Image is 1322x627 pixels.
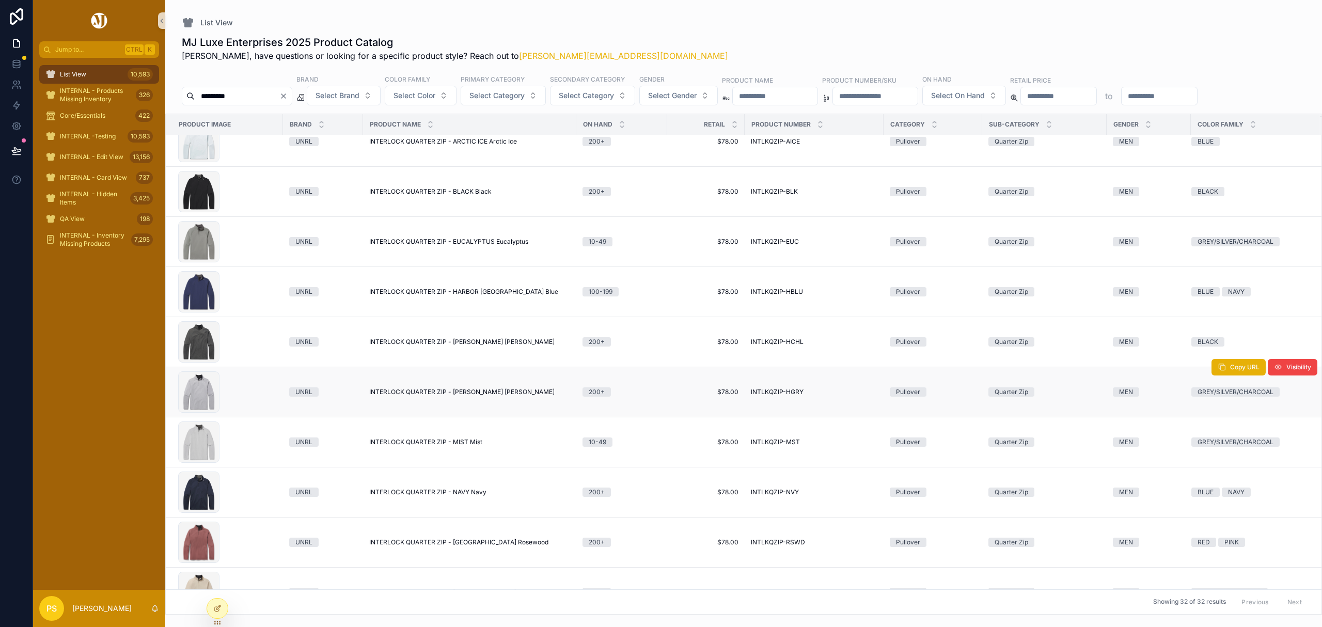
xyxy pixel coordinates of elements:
[295,538,312,547] div: UNRL
[289,237,357,246] a: UNRL
[33,58,165,262] div: scrollable content
[295,137,312,146] div: UNRL
[369,388,570,396] a: INTERLOCK QUARTER ZIP - [PERSON_NAME] [PERSON_NAME]
[751,488,877,496] a: INTLKQZIP-NVY
[673,137,738,146] span: $78.00
[370,120,421,129] span: Product Name
[890,187,976,196] a: Pullover
[60,174,127,182] span: INTERNAL - Card View
[60,153,123,161] span: INTERNAL - Edit View
[1198,137,1214,146] div: BLUE
[39,106,159,125] a: Core/Essentials422
[1119,488,1133,497] div: MEN
[589,387,605,397] div: 200+
[583,337,661,347] a: 200+
[39,168,159,187] a: INTERNAL - Card View737
[1113,488,1185,497] a: MEN
[1286,363,1311,371] span: Visibility
[1113,538,1185,547] a: MEN
[589,187,605,196] div: 200+
[289,337,357,347] a: UNRL
[589,137,605,146] div: 200+
[1119,237,1133,246] div: MEN
[890,588,976,597] a: Pullover
[751,137,877,146] a: INTLKQZIP-AICE
[988,137,1100,146] a: Quarter Zip
[289,187,357,196] a: UNRL
[60,190,126,207] span: INTERNAL - Hidden Items
[1119,588,1133,597] div: MEN
[896,287,920,296] div: Pullover
[751,187,798,196] span: INTLKQZIP-BLK
[1119,337,1133,347] div: MEN
[369,488,486,496] span: INTERLOCK QUARTER ZIP - NAVY Navy
[988,588,1100,597] a: Quarter Zip
[751,120,811,129] span: Product Number
[1119,387,1133,397] div: MEN
[751,288,877,296] a: INTLKQZIP-HBLU
[995,538,1028,547] div: Quarter Zip
[369,538,548,546] span: INTERLOCK QUARTER ZIP - [GEOGRAPHIC_DATA] Rosewood
[72,603,132,614] p: [PERSON_NAME]
[583,538,661,547] a: 200+
[60,231,127,248] span: INTERNAL - Inventory Missing Products
[988,488,1100,497] a: Quarter Zip
[896,488,920,497] div: Pullover
[289,488,357,497] a: UNRL
[931,90,985,101] span: Select On Hand
[1198,287,1214,296] div: BLUE
[60,215,85,223] span: QA View
[369,538,570,546] a: INTERLOCK QUARTER ZIP - [GEOGRAPHIC_DATA] Rosewood
[1119,287,1133,296] div: MEN
[583,137,661,146] a: 200+
[890,237,976,246] a: Pullover
[369,338,570,346] a: INTERLOCK QUARTER ZIP - [PERSON_NAME] [PERSON_NAME]
[995,287,1028,296] div: Quarter Zip
[988,337,1100,347] a: Quarter Zip
[1153,598,1226,606] span: Showing 32 of 32 results
[1119,437,1133,447] div: MEN
[60,87,132,103] span: INTERNAL - Products Missing Inventory
[1113,337,1185,347] a: MEN
[1113,287,1185,296] a: MEN
[589,437,606,447] div: 10-49
[589,538,605,547] div: 200+
[583,287,661,296] a: 100-199
[295,588,312,597] div: UNRL
[673,238,738,246] a: $78.00
[1198,437,1273,447] div: GREY/SILVER/CHARCOAL
[295,287,312,296] div: UNRL
[369,288,570,296] a: INTERLOCK QUARTER ZIP - HARBOR [GEOGRAPHIC_DATA] Blue
[369,137,570,146] a: INTERLOCK QUARTER ZIP - ARCTIC ICE Arctic Ice
[182,17,233,29] a: List View
[55,45,121,54] span: Jump to...
[673,438,738,446] span: $78.00
[822,75,896,85] label: Product Number/SKU
[1191,337,1308,347] a: BLACK
[583,437,661,447] a: 10-49
[751,338,877,346] a: INTLKQZIP-HCHL
[751,238,877,246] a: INTLKQZIP-EUC
[589,588,605,597] div: 200+
[673,388,738,396] a: $78.00
[130,192,153,205] div: 3,425
[1198,588,1262,597] div: BROWN/BEIGE/KHAKI
[751,288,803,296] span: INTLKQZIP-HBLU
[39,189,159,208] a: INTERNAL - Hidden Items3,425
[1113,588,1185,597] a: MEN
[385,86,457,105] button: Select Button
[369,288,558,296] span: INTERLOCK QUARTER ZIP - HARBOR [GEOGRAPHIC_DATA] Blue
[369,187,492,196] span: INTERLOCK QUARTER ZIP - BLACK Black
[307,86,381,105] button: Select Button
[1191,588,1308,597] a: BROWN/BEIGE/KHAKI
[589,337,605,347] div: 200+
[583,120,612,129] span: On Hand
[583,488,661,497] a: 200+
[1198,488,1214,497] div: BLUE
[589,237,606,246] div: 10-49
[369,238,528,246] span: INTERLOCK QUARTER ZIP - EUCALYPTUS Eucalyptus
[1191,237,1308,246] a: GREY/SILVER/CHARCOAL
[673,187,738,196] a: $78.00
[394,90,435,101] span: Select Color
[890,337,976,347] a: Pullover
